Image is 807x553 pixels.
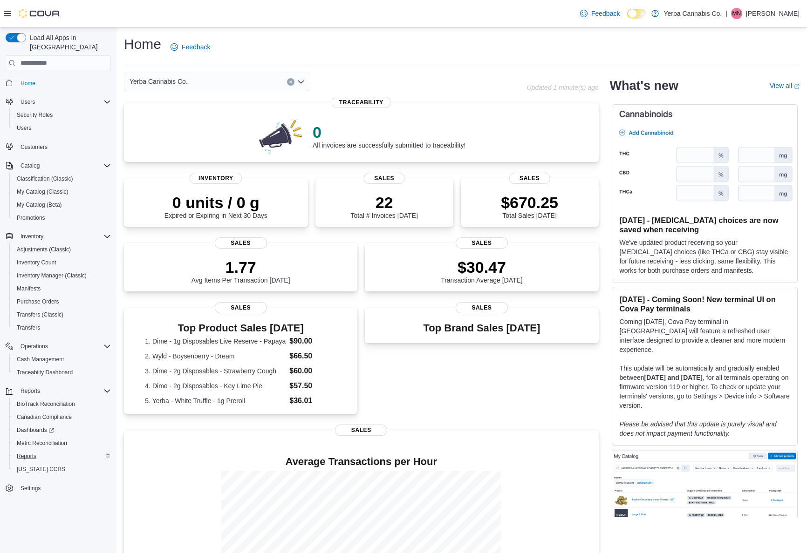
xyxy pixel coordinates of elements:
button: Metrc Reconciliation [9,437,115,450]
button: Open list of options [297,78,305,86]
span: Users [17,96,111,108]
span: Security Roles [13,109,111,121]
span: My Catalog (Beta) [17,201,62,209]
p: Updated 1 minute(s) ago [527,84,598,91]
span: Traceabilty Dashboard [13,367,111,378]
p: Yerba Cannabis Co. [663,8,722,19]
span: My Catalog (Classic) [17,188,68,196]
span: Inventory Manager (Classic) [13,270,111,281]
button: My Catalog (Beta) [9,198,115,211]
span: Transfers (Classic) [17,311,63,318]
a: Users [13,122,35,134]
button: [US_STATE] CCRS [9,463,115,476]
span: Users [17,124,31,132]
span: My Catalog (Classic) [13,186,111,197]
span: Operations [21,343,48,350]
button: Reports [2,384,115,398]
button: Operations [2,340,115,353]
a: Transfers [13,322,44,333]
button: Inventory [2,230,115,243]
span: Users [21,98,35,106]
svg: External link [794,84,800,89]
div: Avg Items Per Transaction [DATE] [191,258,290,284]
span: Users [13,122,111,134]
button: Settings [2,481,115,495]
span: Catalog [21,162,40,169]
input: Dark Mode [627,9,647,19]
h2: What's new [610,78,678,93]
button: Users [17,96,39,108]
a: Settings [17,483,44,494]
button: Operations [17,341,52,352]
span: Customers [21,143,48,151]
span: MN [732,8,741,19]
a: Inventory Manager (Classic) [13,270,90,281]
button: Inventory Count [9,256,115,269]
span: Feedback [591,9,620,18]
span: Manifests [13,283,111,294]
span: Cash Management [17,356,64,363]
a: Purchase Orders [13,296,63,307]
a: Traceabilty Dashboard [13,367,76,378]
a: Dashboards [9,424,115,437]
a: Classification (Classic) [13,173,77,184]
button: Transfers (Classic) [9,308,115,321]
button: Traceabilty Dashboard [9,366,115,379]
span: Inventory Count [17,259,56,266]
dd: $90.00 [289,336,336,347]
button: Inventory Manager (Classic) [9,269,115,282]
span: Inventory [17,231,111,242]
span: Promotions [17,214,45,222]
p: 22 [350,193,417,212]
a: Transfers (Classic) [13,309,67,320]
button: Catalog [2,159,115,172]
div: Total Sales [DATE] [501,193,558,219]
a: View allExternal link [770,82,800,89]
a: Security Roles [13,109,56,121]
span: Adjustments (Classic) [17,246,71,253]
span: Transfers [17,324,40,331]
dd: $66.50 [289,351,336,362]
button: BioTrack Reconciliation [9,398,115,411]
div: Expired or Expiring in Next 30 Days [164,193,267,219]
a: Cash Management [13,354,68,365]
h1: Home [124,35,161,54]
span: Sales [215,237,267,249]
button: Inventory [17,231,47,242]
h4: Average Transactions per Hour [131,456,591,467]
div: Total # Invoices [DATE] [350,193,417,219]
button: Reports [9,450,115,463]
h3: [DATE] - [MEDICAL_DATA] choices are now saved when receiving [620,216,790,234]
span: Sales [215,302,267,313]
button: Home [2,76,115,89]
span: Classification (Classic) [17,175,73,182]
span: Classification (Classic) [13,173,111,184]
span: Promotions [13,212,111,223]
span: Purchase Orders [13,296,111,307]
span: Load All Apps in [GEOGRAPHIC_DATA] [26,33,111,52]
a: Promotions [13,212,49,223]
span: Reports [17,385,111,397]
p: Coming [DATE], Cova Pay terminal in [GEOGRAPHIC_DATA] will feature a refreshed user interface des... [620,317,790,354]
a: Inventory Count [13,257,60,268]
span: Inventory [21,233,43,240]
span: Metrc Reconciliation [13,438,111,449]
button: My Catalog (Classic) [9,185,115,198]
span: Inventory Count [13,257,111,268]
button: Users [9,121,115,135]
span: Feedback [182,42,210,52]
a: Metrc Reconciliation [13,438,71,449]
span: [US_STATE] CCRS [17,465,65,473]
span: Customers [17,141,111,153]
p: 0 [313,123,465,142]
h3: Top Brand Sales [DATE] [424,323,540,334]
a: Home [17,78,39,89]
dt: 4. Dime - 2g Disposables - Key Lime Pie [145,381,286,391]
span: Sales [456,237,508,249]
p: We've updated product receiving so your [MEDICAL_DATA] choices (like THCa or CBG) stay visible fo... [620,238,790,275]
span: Sales [509,173,550,184]
dt: 2. Wyld - Boysenberry - Dream [145,351,286,361]
button: Purchase Orders [9,295,115,308]
button: Adjustments (Classic) [9,243,115,256]
span: Metrc Reconciliation [17,439,67,447]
